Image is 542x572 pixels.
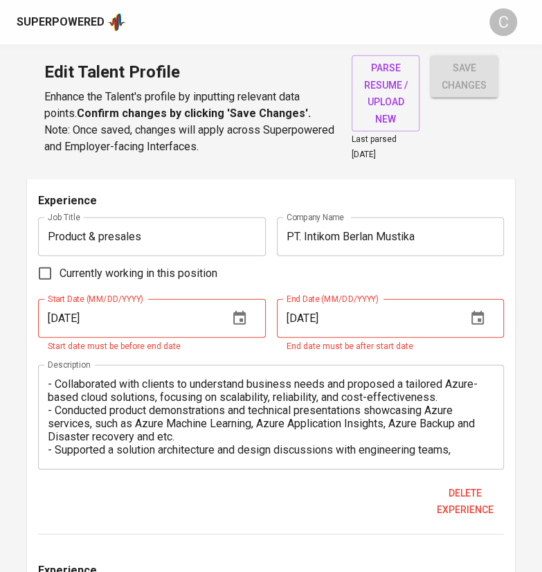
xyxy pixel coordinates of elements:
[363,60,408,127] span: parse resume / upload new
[17,15,105,30] div: Superpowered
[17,12,126,33] a: Superpoweredapp logo
[287,340,494,354] p: End date must be after start date
[107,12,126,33] img: app logo
[431,55,498,98] button: save changes
[432,485,498,519] span: Delete experience
[442,60,487,93] span: save changes
[77,107,311,120] b: Confirm changes by clicking 'Save Changes'.
[489,8,517,36] div: C
[48,340,255,354] p: Start date must be before end date
[352,55,419,132] button: parse resume / upload new
[426,481,504,523] button: Delete experience
[44,55,335,89] h1: Edit Talent Profile
[44,89,335,155] p: Enhance the Talent's profile by inputting relevant data points. Note: Once saved, changes will ap...
[38,193,97,209] p: Experience
[60,265,217,282] span: Currently working in this position
[352,134,397,159] span: Last parsed [DATE]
